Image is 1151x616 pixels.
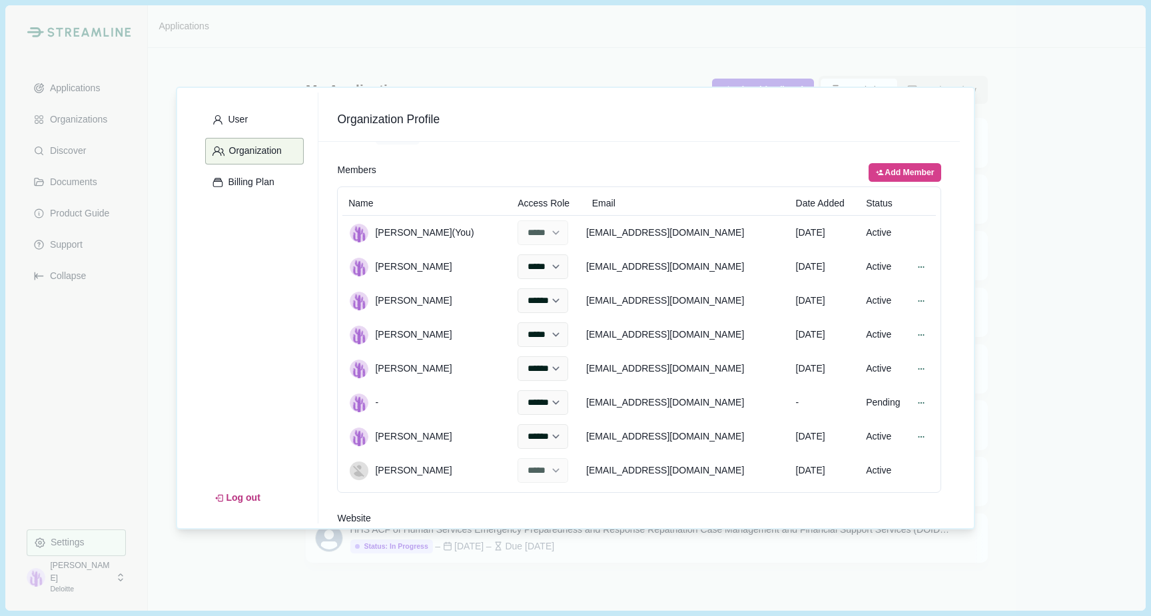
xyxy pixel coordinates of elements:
[860,221,912,244] div: Active
[586,357,790,380] div: [EMAIL_ADDRESS][DOMAIN_NAME]
[790,357,861,380] div: [DATE]
[350,360,368,378] img: profile picture
[790,391,861,414] div: -
[350,394,368,412] img: profile picture
[224,114,248,125] p: User
[586,289,790,312] div: [EMAIL_ADDRESS][DOMAIN_NAME]
[586,323,790,346] div: [EMAIL_ADDRESS][DOMAIN_NAME]
[205,486,270,509] button: Log out
[342,219,512,247] div: [PERSON_NAME] (You)
[205,169,304,196] button: Billing Plan
[860,391,912,414] div: Pending
[869,163,941,182] button: Add Member
[337,163,376,182] span: Members
[337,511,941,525] div: Website
[790,425,861,448] div: [DATE]
[790,289,861,312] div: [DATE]
[586,221,790,244] div: [EMAIL_ADDRESS][DOMAIN_NAME]
[860,357,912,380] div: Active
[342,192,512,216] th: Name
[586,459,790,482] div: [EMAIL_ADDRESS][DOMAIN_NAME]
[860,323,912,346] div: Active
[860,289,912,312] div: Active
[337,111,941,128] span: Organization Profile
[205,107,304,133] button: User
[350,462,368,480] img: profile picture
[350,224,368,242] img: profile picture
[342,355,512,383] div: [PERSON_NAME]
[586,425,790,448] div: [EMAIL_ADDRESS][DOMAIN_NAME]
[342,457,512,485] div: [PERSON_NAME]
[224,176,274,188] p: Billing Plan
[790,255,861,278] div: [DATE]
[342,253,512,281] div: [PERSON_NAME]
[860,255,912,278] div: Active
[586,391,790,414] div: [EMAIL_ADDRESS][DOMAIN_NAME]
[350,292,368,310] img: profile picture
[860,459,912,482] div: Active
[205,138,304,164] button: Organization
[342,389,512,417] div: -
[342,321,512,349] div: [PERSON_NAME]
[350,428,368,446] img: profile picture
[860,425,912,448] div: Active
[790,323,861,346] div: [DATE]
[790,192,861,216] th: Date Added
[790,459,861,482] div: [DATE]
[860,192,912,216] th: Status
[586,255,790,278] div: [EMAIL_ADDRESS][DOMAIN_NAME]
[790,221,861,244] div: [DATE]
[512,192,586,216] th: Access Role
[342,287,512,315] div: [PERSON_NAME]
[224,145,282,156] p: Organization
[586,192,790,216] th: Email
[342,423,512,451] div: [PERSON_NAME]
[350,326,368,344] img: profile picture
[350,258,368,276] img: profile picture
